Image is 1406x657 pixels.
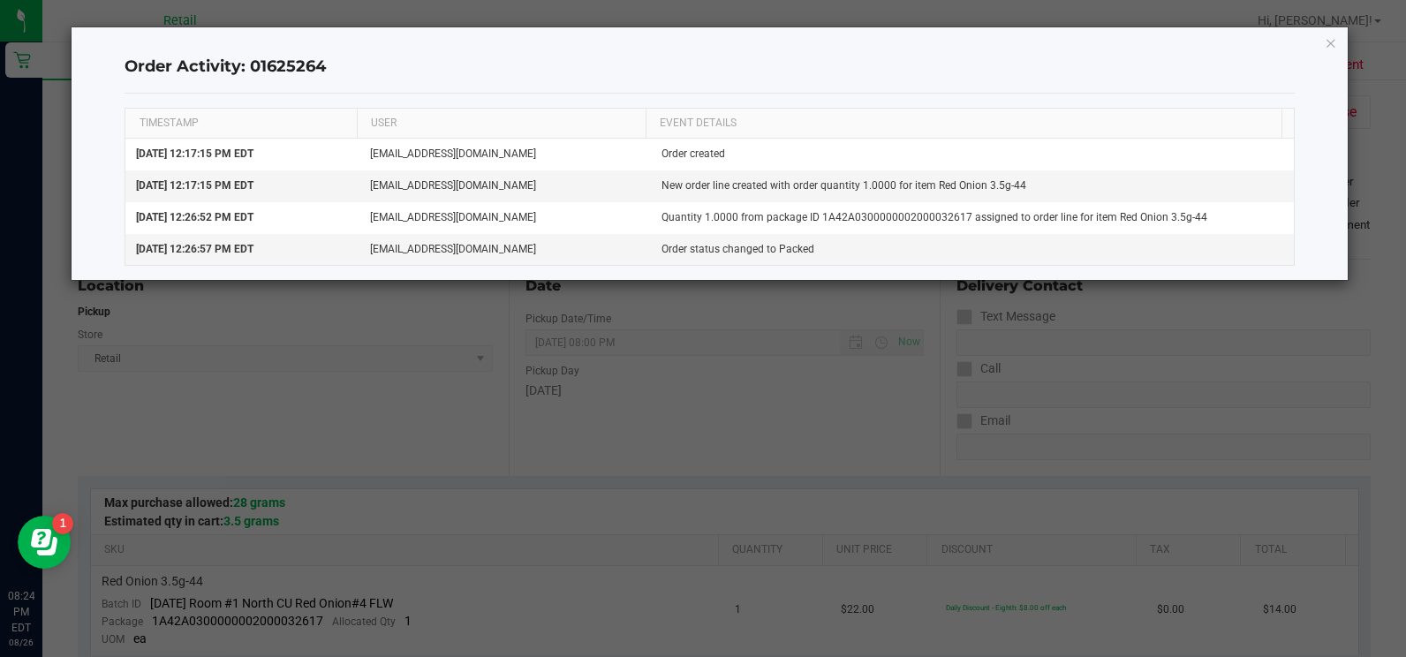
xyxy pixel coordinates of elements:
h4: Order Activity: 01625264 [125,56,1294,79]
td: Order status changed to Packed [651,234,1293,265]
td: [EMAIL_ADDRESS][DOMAIN_NAME] [359,234,652,265]
th: TIMESTAMP [125,109,357,139]
td: [EMAIL_ADDRESS][DOMAIN_NAME] [359,202,652,234]
iframe: Resource center [18,516,71,569]
th: EVENT DETAILS [646,109,1281,139]
td: New order line created with order quantity 1.0000 for item Red Onion 3.5g-44 [651,170,1293,202]
span: [DATE] 12:17:15 PM EDT [136,179,253,192]
td: Order created [651,139,1293,170]
td: Quantity 1.0000 from package ID 1A42A0300000002000032617 assigned to order line for item Red Onio... [651,202,1293,234]
span: [DATE] 12:26:57 PM EDT [136,243,253,255]
td: [EMAIL_ADDRESS][DOMAIN_NAME] [359,139,652,170]
td: [EMAIL_ADDRESS][DOMAIN_NAME] [359,170,652,202]
span: [DATE] 12:26:52 PM EDT [136,211,253,223]
th: USER [357,109,646,139]
span: [DATE] 12:17:15 PM EDT [136,147,253,160]
iframe: Resource center unread badge [52,513,73,534]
